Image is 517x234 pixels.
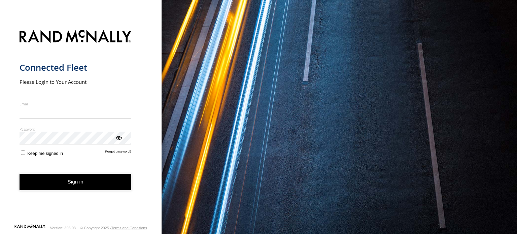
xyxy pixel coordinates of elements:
div: Version: 305.03 [50,226,76,230]
div: ViewPassword [115,134,122,141]
button: Sign in [20,174,132,190]
span: Keep me signed in [27,151,63,156]
a: Forgot password? [105,149,132,156]
a: Terms and Conditions [111,226,147,230]
label: Email [20,101,132,106]
h1: Connected Fleet [20,62,132,73]
form: main [20,26,142,224]
input: Keep me signed in [21,151,25,155]
label: Password [20,127,132,132]
h2: Please Login to Your Account [20,78,132,85]
div: © Copyright 2025 - [80,226,147,230]
img: Rand McNally [20,29,132,46]
a: Visit our Website [14,225,45,231]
